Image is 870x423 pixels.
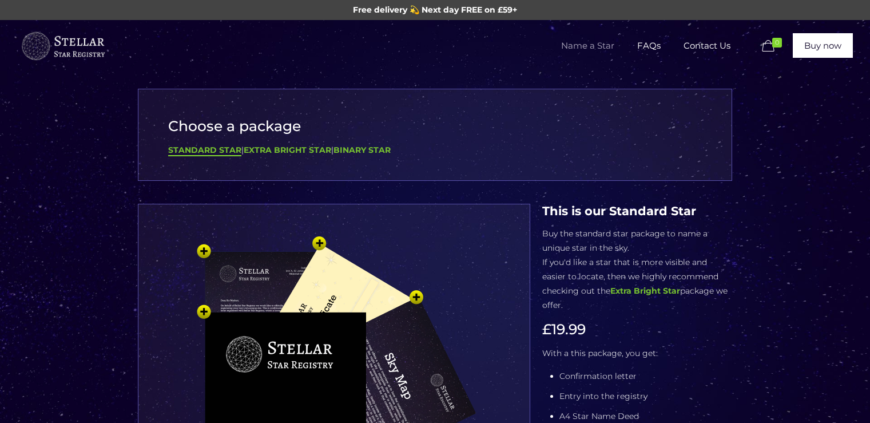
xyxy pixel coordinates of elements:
span: 0 [772,38,782,48]
p: With a this package, you get: [542,346,732,361]
span: Contact Us [672,29,742,63]
h3: Choose a package [168,118,702,135]
a: Buy a Star [20,20,106,72]
span: 19.99 [551,321,586,338]
a: Binary Star [333,145,391,155]
a: Extra Bright Star [610,286,680,296]
a: 0 [760,39,787,53]
a: Buy now [793,33,853,58]
img: buyastar-logo-transparent [20,29,106,64]
b: Standard Star [168,145,241,155]
span: Free delivery 💫 Next day FREE on £59+ [353,5,517,15]
p: Buy the standard star package to name a unique star in the sky. If you'd like a star that is more... [542,227,732,313]
a: Extra Bright Star [244,145,331,155]
a: Name a Star [550,20,626,72]
h3: £ [542,321,732,338]
a: FAQs [626,20,672,72]
span: FAQs [626,29,672,63]
div: | | [168,143,702,157]
li: Confirmation letter [559,369,732,384]
a: Standard Star [168,145,241,156]
span: Name a Star [550,29,626,63]
a: Contact Us [672,20,742,72]
li: Entry into the registry [559,389,732,404]
h4: This is our Standard Star [542,204,732,218]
